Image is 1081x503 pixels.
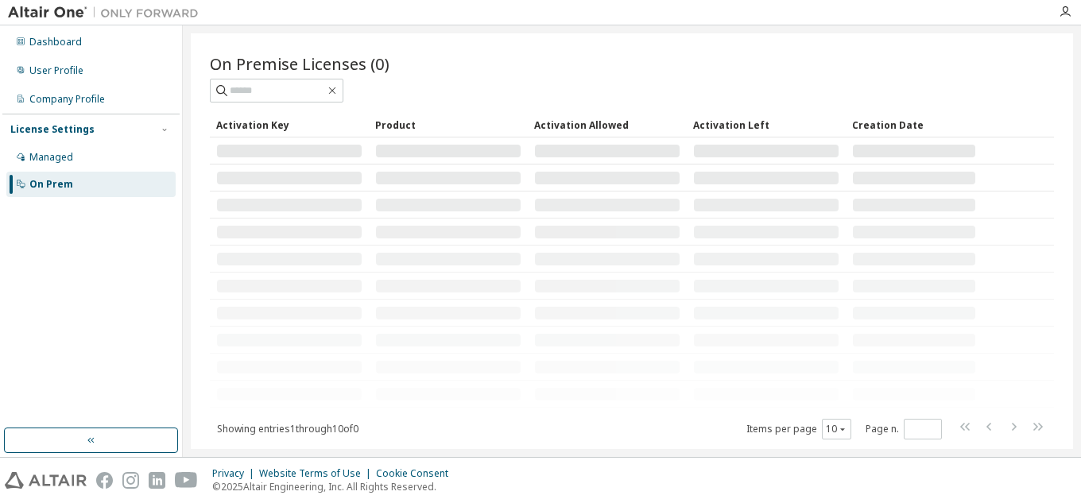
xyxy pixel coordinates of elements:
div: Product [375,112,521,137]
span: Showing entries 1 through 10 of 0 [217,422,358,435]
div: Website Terms of Use [259,467,376,480]
img: instagram.svg [122,472,139,489]
div: Company Profile [29,93,105,106]
div: Creation Date [852,112,976,137]
img: altair_logo.svg [5,472,87,489]
div: Cookie Consent [376,467,458,480]
div: License Settings [10,123,95,136]
img: linkedin.svg [149,472,165,489]
div: Activation Allowed [534,112,680,137]
img: Altair One [8,5,207,21]
button: 10 [826,423,847,435]
span: Page n. [866,419,942,439]
div: Activation Left [693,112,839,137]
div: Activation Key [216,112,362,137]
div: Managed [29,151,73,164]
img: youtube.svg [175,472,198,489]
div: On Prem [29,178,73,191]
span: On Premise Licenses (0) [210,52,389,75]
span: Items per page [746,419,851,439]
div: Privacy [212,467,259,480]
div: Dashboard [29,36,82,48]
p: © 2025 Altair Engineering, Inc. All Rights Reserved. [212,480,458,493]
div: User Profile [29,64,83,77]
img: facebook.svg [96,472,113,489]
